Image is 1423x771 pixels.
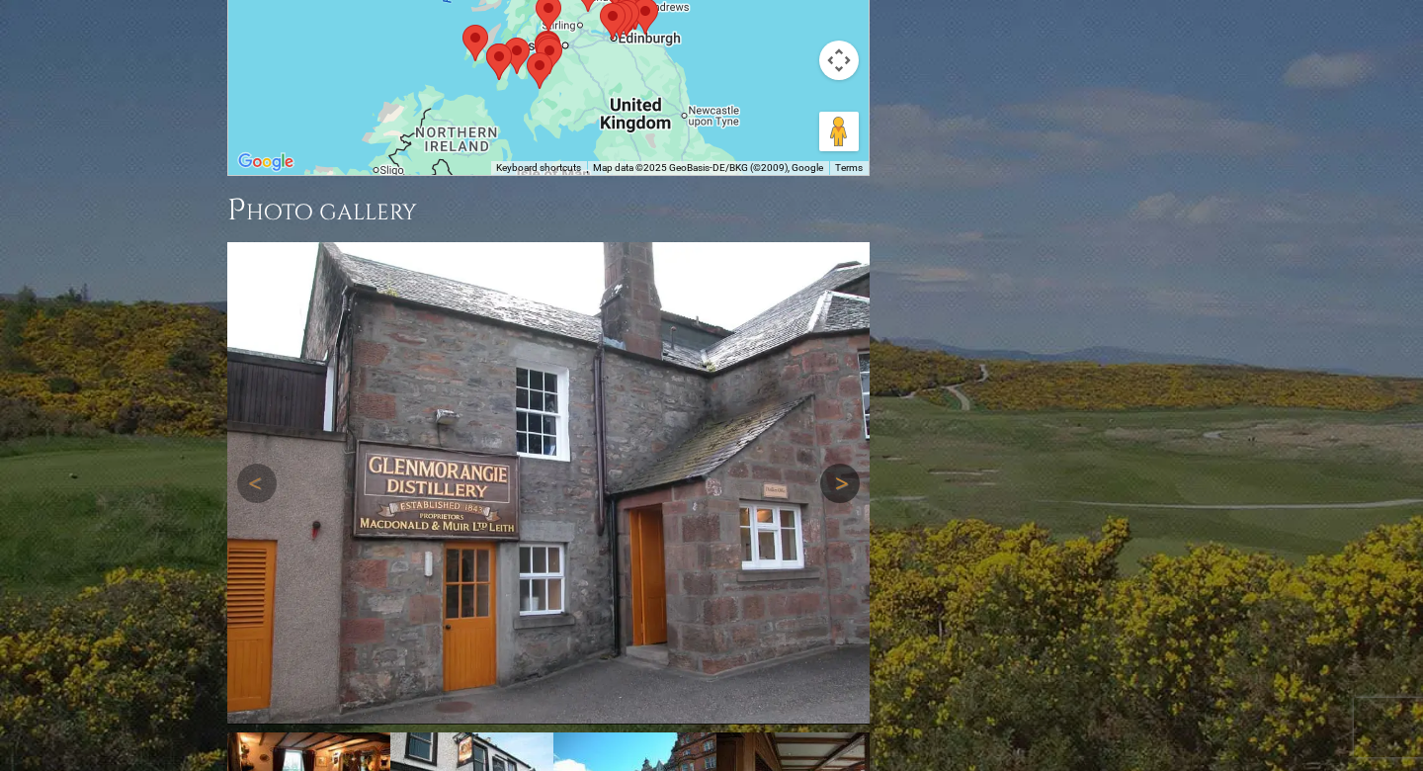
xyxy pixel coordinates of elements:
span: Map data ©2025 GeoBasis-DE/BKG (©2009), Google [593,162,823,173]
h3: Photo Gallery [227,191,870,230]
button: Keyboard shortcuts [496,161,581,175]
button: Map camera controls [819,41,859,80]
img: Google [233,149,298,175]
a: Terms (opens in new tab) [835,162,863,173]
a: Open this area in Google Maps (opens a new window) [233,149,298,175]
a: Next [820,464,860,503]
button: Drag Pegman onto the map to open Street View [819,112,859,151]
a: Previous [237,464,277,503]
